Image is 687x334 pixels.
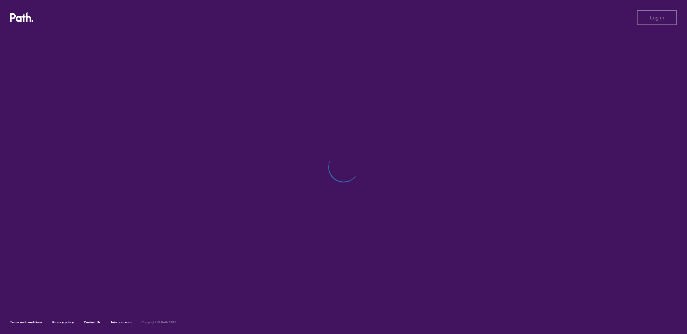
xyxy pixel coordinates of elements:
a: Terms and conditions [10,320,42,324]
a: Contact Us [84,320,100,324]
h6: Copyright © Path 2018 [141,321,177,324]
a: Privacy policy [52,320,74,324]
a: Join our team [110,320,131,324]
span: Log in [650,15,664,20]
button: Log in [637,10,677,25]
